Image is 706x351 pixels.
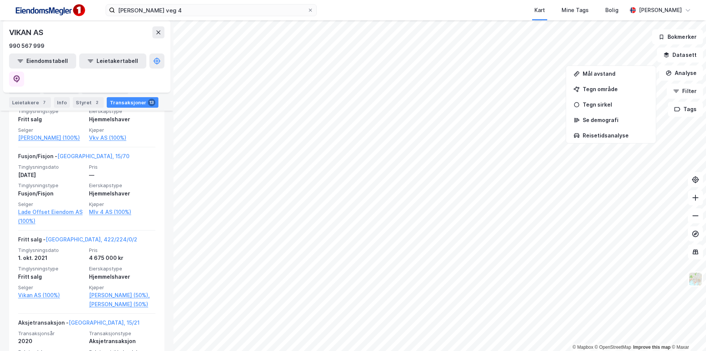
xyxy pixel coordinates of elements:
[89,300,155,309] a: [PERSON_NAME] (50%)
[652,29,703,44] button: Bokmerker
[89,164,155,170] span: Pris
[89,266,155,272] span: Eierskapstype
[18,108,84,114] span: Tinglysningstype
[89,127,155,133] span: Kjøper
[89,171,155,180] div: —
[89,284,155,291] span: Kjøper
[9,26,45,38] div: VIKAN AS
[633,345,671,350] a: Improve this map
[89,108,155,114] span: Eierskapstype
[668,315,706,351] div: Kontrollprogram for chat
[688,272,703,286] img: Z
[18,266,84,272] span: Tinglysningstype
[18,291,84,300] a: Vikan AS (100%)
[572,345,593,350] a: Mapbox
[18,189,84,198] div: Fusjon/Fisjon
[583,117,648,123] div: Se demografi
[668,315,706,351] iframe: Chat Widget
[667,84,703,99] button: Filter
[54,97,70,108] div: Info
[659,66,703,81] button: Analyse
[583,86,648,92] div: Tegn område
[89,208,155,217] a: Mlv 4 AS (100%)
[57,153,129,159] a: [GEOGRAPHIC_DATA], 15/70
[18,127,84,133] span: Selger
[18,208,84,226] a: Lade Offset Eiendom AS (100%)
[639,6,682,15] div: [PERSON_NAME]
[18,152,129,164] div: Fusjon/Fisjon -
[89,182,155,189] span: Eierskapstype
[40,99,48,106] div: 7
[18,318,140,330] div: Aksjetransaksjon -
[18,171,84,180] div: [DATE]
[93,99,101,106] div: 2
[89,330,155,337] span: Transaksjonstype
[89,253,155,262] div: 4 675 000 kr
[89,247,155,253] span: Pris
[18,235,137,247] div: Fritt salg -
[46,236,137,243] a: [GEOGRAPHIC_DATA], 422/224/0/2
[18,330,84,337] span: Transaksjonsår
[89,189,155,198] div: Hjemmelshaver
[115,5,307,16] input: Søk på adresse, matrikkel, gårdeiere, leietakere eller personer
[583,101,648,108] div: Tegn sirkel
[18,247,84,253] span: Tinglysningsdato
[583,70,648,77] div: Mål avstand
[69,319,140,326] a: [GEOGRAPHIC_DATA], 15/21
[9,41,45,50] div: 990 567 999
[657,47,703,63] button: Datasett
[605,6,619,15] div: Bolig
[9,97,51,108] div: Leietakere
[18,115,84,124] div: Fritt salg
[89,133,155,142] a: Vkv AS (100%)
[89,115,155,124] div: Hjemmelshaver
[89,272,155,281] div: Hjemmelshaver
[89,291,155,300] a: [PERSON_NAME] (50%),
[583,132,648,139] div: Reisetidsanalyse
[18,164,84,170] span: Tinglysningsdato
[18,272,84,281] div: Fritt salg
[89,201,155,208] span: Kjøper
[79,53,146,69] button: Leietakertabell
[18,253,84,262] div: 1. okt. 2021
[562,6,589,15] div: Mine Tags
[534,6,545,15] div: Kart
[18,182,84,189] span: Tinglysningstype
[107,97,158,108] div: Transaksjoner
[9,53,76,69] button: Eiendomstabell
[18,133,84,142] a: [PERSON_NAME] (100%)
[73,97,104,108] div: Styret
[148,99,155,106] div: 13
[595,345,631,350] a: OpenStreetMap
[12,2,87,19] img: F4PB6Px+NJ5v8B7XTbfpPpyloAAAAASUVORK5CYII=
[18,284,84,291] span: Selger
[18,201,84,208] span: Selger
[89,337,155,346] div: Aksjetransaksjon
[668,102,703,117] button: Tags
[18,337,84,346] div: 2020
